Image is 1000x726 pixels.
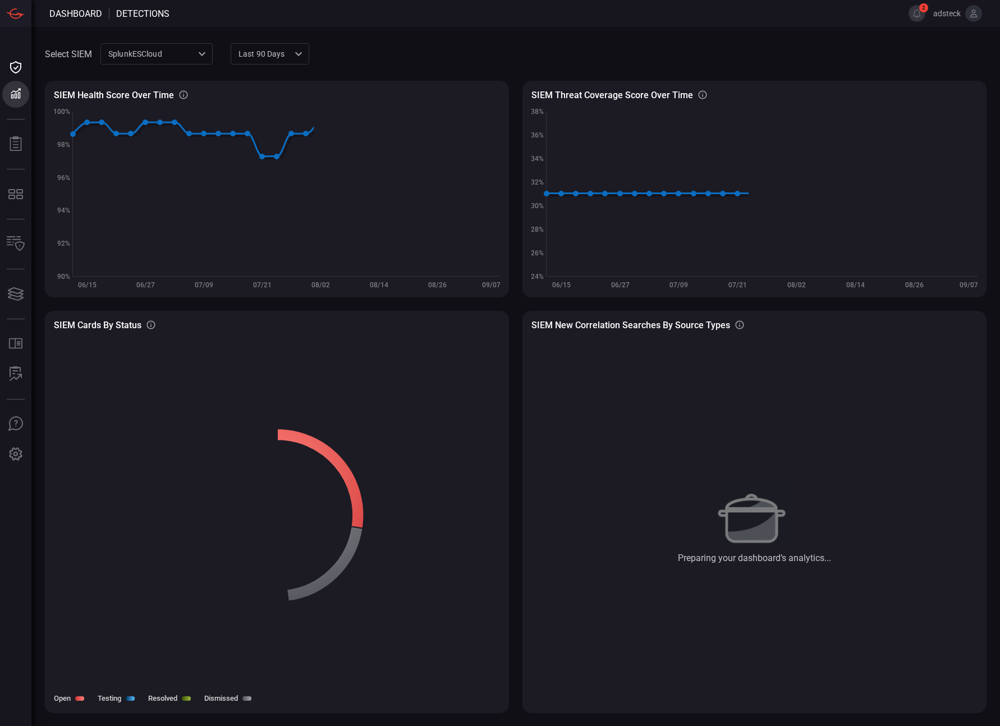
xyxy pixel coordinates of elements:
[53,108,70,116] text: 100%
[531,90,693,100] h3: SIEM Threat coverage score over time
[531,226,544,233] text: 28%
[2,131,29,158] button: Reports
[728,281,747,289] text: 07/21
[552,281,571,289] text: 06/15
[57,206,70,214] text: 94%
[531,273,544,281] text: 24%
[2,330,29,357] button: Rule Catalog
[787,281,806,289] text: 08/02
[2,441,29,468] button: Preferences
[669,281,688,289] text: 07/09
[531,178,544,186] text: 32%
[2,181,29,208] button: MITRE - Detection Posture
[311,281,330,289] text: 08/02
[482,281,501,289] text: 09/07
[531,108,544,116] text: 38%
[2,231,29,258] button: Inventory
[531,202,544,210] text: 30%
[531,320,730,330] h3: SIEM New correlation searches by source types
[2,54,29,81] button: Dashboard
[116,8,169,19] span: Detections
[2,411,29,438] button: Ask Us A Question
[678,553,831,563] div: Preparing your dashboard’s analytics...
[195,281,213,289] text: 07/09
[57,174,70,182] text: 96%
[253,281,272,289] text: 07/21
[108,48,195,59] p: SplunkESCloud
[78,281,97,289] text: 06/15
[57,273,70,281] text: 90%
[57,240,70,247] text: 92%
[136,281,155,289] text: 06/27
[909,5,925,22] button: 2
[531,249,544,257] text: 26%
[54,90,174,100] h3: SIEM Health Score Over Time
[531,155,544,163] text: 34%
[49,8,102,19] span: Dashboard
[2,81,29,108] button: Detections
[54,320,141,330] h3: SIEM Cards By Status
[846,281,865,289] text: 08/14
[960,281,978,289] text: 09/07
[148,694,177,702] label: Resolved
[98,694,121,702] label: Testing
[2,361,29,388] button: ALERT ANALYSIS
[238,48,291,59] p: Last 90 days
[57,141,70,149] text: 98%
[531,131,544,139] text: 36%
[930,9,961,18] span: adsteck
[919,3,928,12] span: 2
[204,694,238,702] label: Dismissed
[611,281,630,289] text: 06/27
[45,49,92,59] label: Select SIEM
[370,281,388,289] text: 08/14
[905,281,924,289] text: 08/26
[2,281,29,307] button: Cards
[717,480,792,544] img: Preparing your dashboard’s analytics...
[54,694,71,702] label: Open
[428,281,447,289] text: 08/26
